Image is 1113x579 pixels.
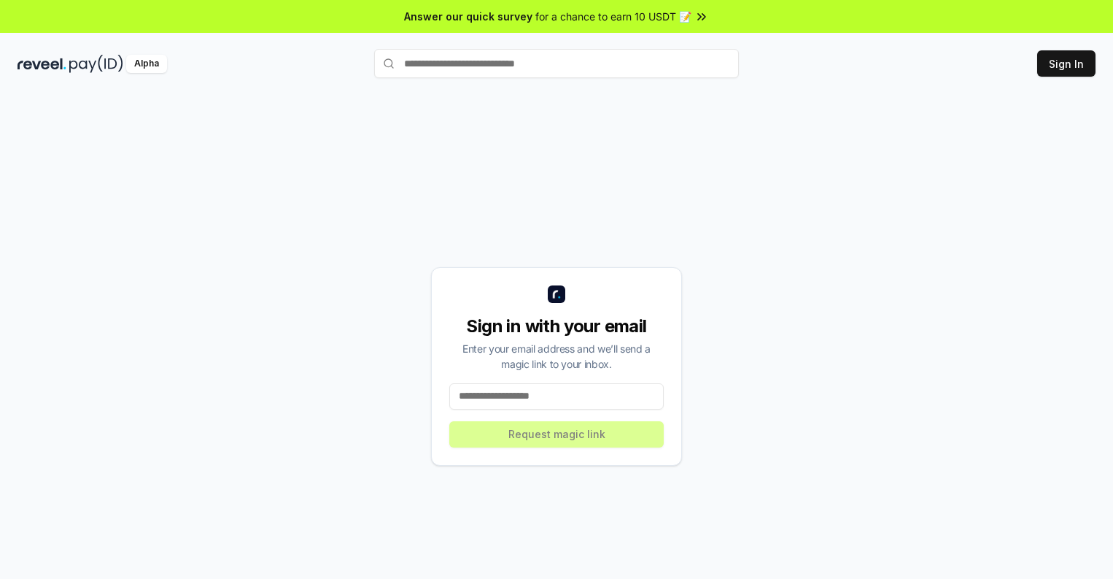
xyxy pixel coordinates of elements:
[1037,50,1095,77] button: Sign In
[404,9,532,24] span: Answer our quick survey
[126,55,167,73] div: Alpha
[69,55,123,73] img: pay_id
[449,341,664,372] div: Enter your email address and we’ll send a magic link to your inbox.
[535,9,691,24] span: for a chance to earn 10 USDT 📝
[548,285,565,303] img: logo_small
[18,55,66,73] img: reveel_dark
[449,315,664,338] div: Sign in with your email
